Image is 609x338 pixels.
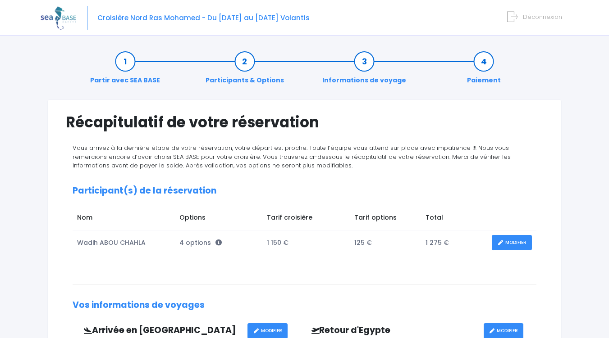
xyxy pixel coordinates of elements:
td: 1 150 € [262,230,350,255]
td: 125 € [350,230,421,255]
span: Vous arrivez à la dernière étape de votre réservation, votre départ est proche. Toute l’équipe vo... [73,144,511,170]
a: MODIFIER [492,235,532,251]
td: Tarif croisière [262,208,350,230]
td: Nom [73,208,175,230]
td: Total [421,208,488,230]
td: Options [175,208,262,230]
td: Wadih ABOU CHAHLA [73,230,175,255]
h1: Récapitulatif de votre réservation [66,113,543,131]
td: Tarif options [350,208,421,230]
h2: Participant(s) de la réservation [73,186,536,196]
td: 1 275 € [421,230,488,255]
a: Partir avec SEA BASE [86,57,165,85]
h3: Retour d'Egypte [305,325,484,336]
span: 4 options [179,238,222,247]
h3: Arrivée en [GEOGRAPHIC_DATA] [77,325,247,336]
h2: Vos informations de voyages [73,300,536,311]
a: Informations de voyage [318,57,411,85]
a: Paiement [462,57,505,85]
span: Déconnexion [523,13,562,21]
a: Participants & Options [201,57,288,85]
span: Croisière Nord Ras Mohamed - Du [DATE] au [DATE] Volantis [97,13,310,23]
